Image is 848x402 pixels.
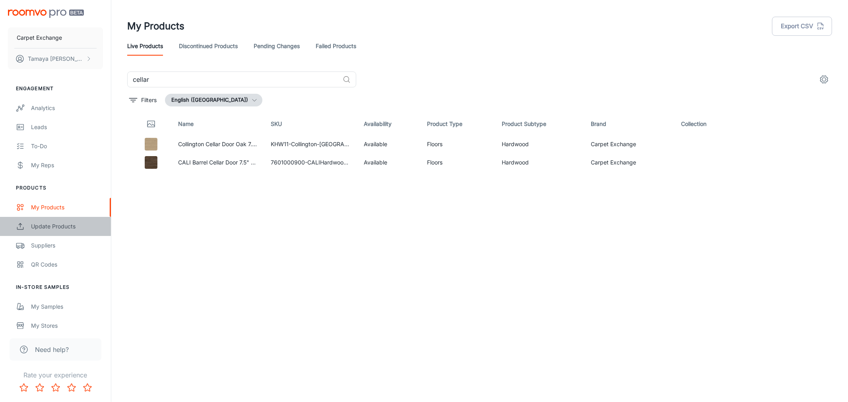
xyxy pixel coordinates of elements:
a: Collington Cellar Door Oak 7.5" White Oak Hardwood [178,141,316,147]
td: Carpet Exchange [584,135,675,153]
td: Floors [421,153,495,172]
td: Floors [421,135,495,153]
div: Update Products [31,222,103,231]
th: SKU [265,113,357,135]
div: My Products [31,203,103,212]
p: Carpet Exchange [17,33,62,42]
td: Available [357,153,421,172]
td: Carpet Exchange [584,153,675,172]
button: Rate 2 star [32,380,48,396]
div: To-do [31,142,103,151]
button: Rate 4 star [64,380,80,396]
span: Need help? [35,345,69,354]
div: Suppliers [31,241,103,250]
th: Collection [675,113,739,135]
div: My Samples [31,302,103,311]
a: Pending Changes [254,37,300,56]
td: Hardwood [495,153,584,172]
td: Hardwood [495,135,584,153]
div: My Stores [31,321,103,330]
div: QR Codes [31,260,103,269]
th: Name [172,113,264,135]
button: Rate 1 star [16,380,32,396]
button: English ([GEOGRAPHIC_DATA]) [165,94,262,106]
svg: Thumbnail [146,119,156,129]
button: filter [127,94,159,106]
th: Product Type [421,113,495,135]
p: Filters [141,96,157,104]
th: Availability [357,113,421,135]
button: Rate 5 star [80,380,95,396]
input: Search [127,72,340,87]
button: Tamaya [PERSON_NAME] [8,48,103,69]
a: CALI Barrel Cellar Door 7.5" White Oak Hardwood [178,159,307,166]
p: Tamaya [PERSON_NAME] [28,54,84,63]
img: Roomvo PRO Beta [8,10,84,18]
div: Analytics [31,104,103,112]
h1: My Products [127,19,184,33]
th: Product Subtype [495,113,584,135]
button: Export CSV [772,17,832,36]
td: Available [357,135,421,153]
td: 7601000900-CALIHardwoodsBarrel-CellarDoor [265,153,357,172]
button: Carpet Exchange [8,27,103,48]
td: KHW11-Collington-[GEOGRAPHIC_DATA] [265,135,357,153]
a: Discontinued Products [179,37,238,56]
a: Live Products [127,37,163,56]
p: Rate your experience [6,370,105,380]
div: Leads [31,123,103,131]
button: Rate 3 star [48,380,64,396]
a: Failed Products [316,37,356,56]
button: settings [816,72,832,87]
th: Brand [584,113,675,135]
div: My Reps [31,161,103,170]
